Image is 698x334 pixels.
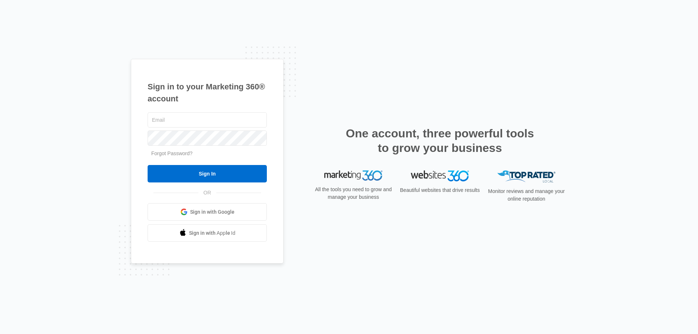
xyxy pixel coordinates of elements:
[198,189,216,197] span: OR
[486,188,567,203] p: Monitor reviews and manage your online reputation
[344,126,536,155] h2: One account, three powerful tools to grow your business
[497,170,555,182] img: Top Rated Local
[189,229,236,237] span: Sign in with Apple Id
[148,203,267,221] a: Sign in with Google
[148,165,267,182] input: Sign In
[324,170,382,181] img: Marketing 360
[148,224,267,242] a: Sign in with Apple Id
[148,81,267,105] h1: Sign in to your Marketing 360® account
[148,112,267,128] input: Email
[190,208,234,216] span: Sign in with Google
[399,186,481,194] p: Beautiful websites that drive results
[411,170,469,181] img: Websites 360
[313,186,394,201] p: All the tools you need to grow and manage your business
[151,150,193,156] a: Forgot Password?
